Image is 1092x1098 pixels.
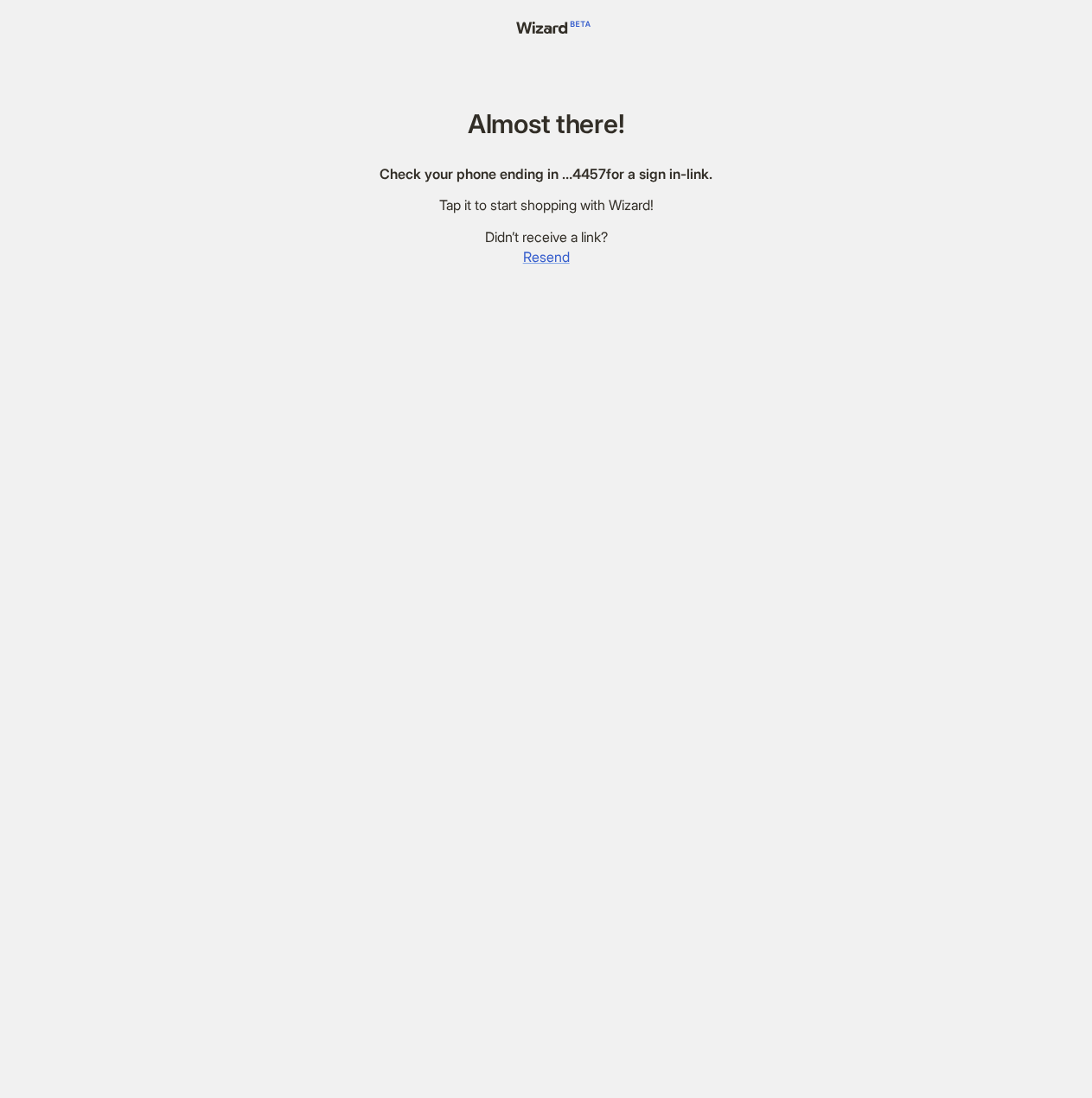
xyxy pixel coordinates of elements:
div: Check your phone ending in … 4457 for a sign in-link. [380,165,712,183]
div: Tap it to start shopping with Wizard! [380,196,712,214]
button: Resend [522,246,571,267]
h1: Almost there! [380,110,712,138]
span: Resend [523,248,570,266]
div: Didn’t receive a link? [380,228,712,246]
